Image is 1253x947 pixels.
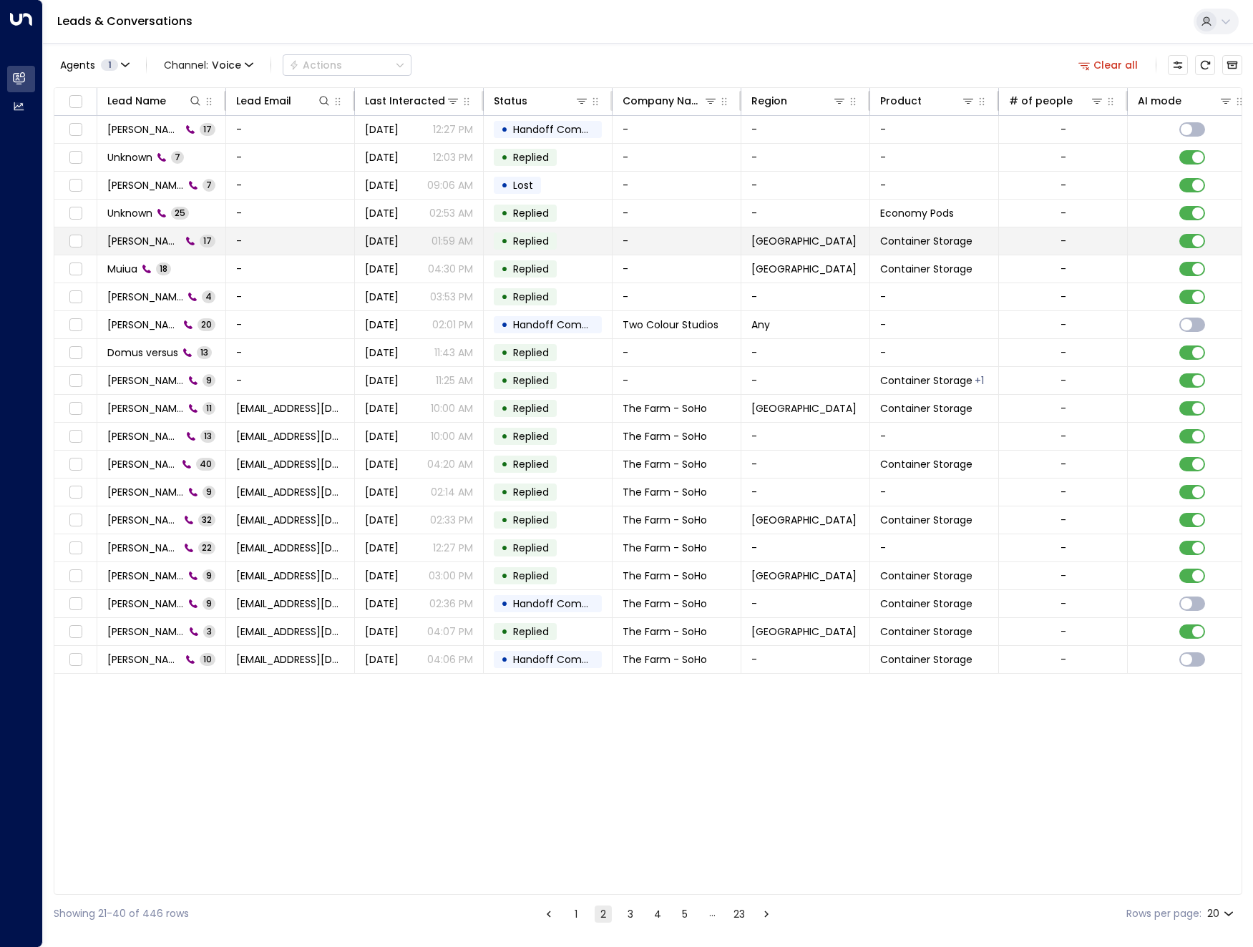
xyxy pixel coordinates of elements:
span: Container Storage [880,569,972,583]
p: 11:43 AM [434,345,473,360]
div: • [501,201,508,225]
div: - [1061,345,1066,360]
span: Northampton [751,569,857,583]
span: Replied [513,569,549,583]
span: Replied [513,429,549,443]
button: Go to page 1 [567,906,585,923]
span: 10 [200,653,215,665]
span: Lost [513,178,533,192]
div: Last Interacted [365,92,460,109]
td: - [226,283,355,310]
span: Toggle select row [67,428,84,446]
span: Aug 15, 2025 [365,541,399,555]
p: 12:27 PM [433,541,473,555]
span: Yesterday [365,178,399,192]
span: Toggle select row [67,372,84,390]
td: - [741,367,870,394]
span: Aug 07, 2025 [365,652,399,667]
span: Replied [513,290,549,304]
span: kmagloire7@gmail.com [236,652,344,667]
td: - [741,590,870,617]
td: - [870,534,999,561]
td: - [741,116,870,143]
button: Actions [283,54,411,76]
span: Toggle select row [67,623,84,641]
td: - [613,144,741,171]
span: kmagloire7@gmail.com [236,569,344,583]
div: Lead Name [107,92,166,109]
div: • [501,452,508,476]
div: Last Interacted [365,92,445,109]
div: - [1061,373,1066,388]
td: - [226,144,355,171]
span: Container Storage [880,597,972,611]
td: - [741,534,870,561]
span: Container Storage [880,457,972,471]
span: Casey Jones [107,318,179,332]
td: - [870,172,999,199]
span: Toggle select row [67,344,84,362]
span: Replied [513,373,549,388]
div: - [1061,234,1066,248]
span: Replied [513,541,549,555]
p: 03:53 PM [430,290,473,304]
span: Unknown [107,150,152,165]
span: Yesterday [365,234,399,248]
div: Status [494,92,589,109]
span: Muiua [107,262,137,276]
span: Kim Magloire [107,513,180,527]
button: Go to previous page [540,906,557,923]
div: - [1061,624,1066,639]
div: • [501,396,508,421]
nav: pagination navigation [540,905,776,923]
span: Northampton [751,513,857,527]
span: Kim Magloire [107,652,181,667]
span: Container Storage [880,234,972,248]
span: Unknown [107,206,152,220]
div: 20 [1207,903,1237,924]
div: • [501,592,508,616]
span: The Farm - SoHo [623,401,707,416]
span: Aug 08, 2025 [365,597,399,611]
div: Button group with a nested menu [283,54,411,76]
td: - [741,283,870,310]
div: • [501,619,508,644]
div: - [1061,652,1066,667]
div: - [1061,178,1066,192]
td: - [741,144,870,171]
div: Lead Email [236,92,291,109]
span: Toggle select row [67,539,84,557]
p: 03:00 PM [429,569,473,583]
span: Container Storage [880,401,972,416]
span: Kim Magloire [107,485,184,499]
span: Toggle select row [67,260,84,278]
div: Product [880,92,975,109]
div: - [1061,150,1066,165]
td: - [226,200,355,227]
div: - [1061,262,1066,276]
span: 22 [198,541,215,554]
span: Toggle select row [67,595,84,613]
span: 18 [156,262,171,275]
td: - [741,479,870,506]
span: kmagloire7@gmail.com [236,597,344,611]
div: • [501,313,508,337]
span: Aug 15, 2025 [365,513,399,527]
td: - [226,311,355,338]
span: Channel: [158,55,259,75]
p: 02:14 AM [431,485,473,499]
td: - [870,423,999,450]
span: Replied [513,345,549,360]
span: Handoff Completed [513,597,614,611]
button: Go to page 4 [649,906,666,923]
div: • [501,117,508,142]
span: Robbie [107,122,181,137]
td: - [226,339,355,366]
div: • [501,173,508,197]
p: 04:30 PM [428,262,473,276]
button: Go to page 5 [676,906,693,923]
span: Replied [513,401,549,416]
span: Aug 17, 2025 [365,318,399,332]
td: - [613,255,741,283]
td: - [226,227,355,255]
